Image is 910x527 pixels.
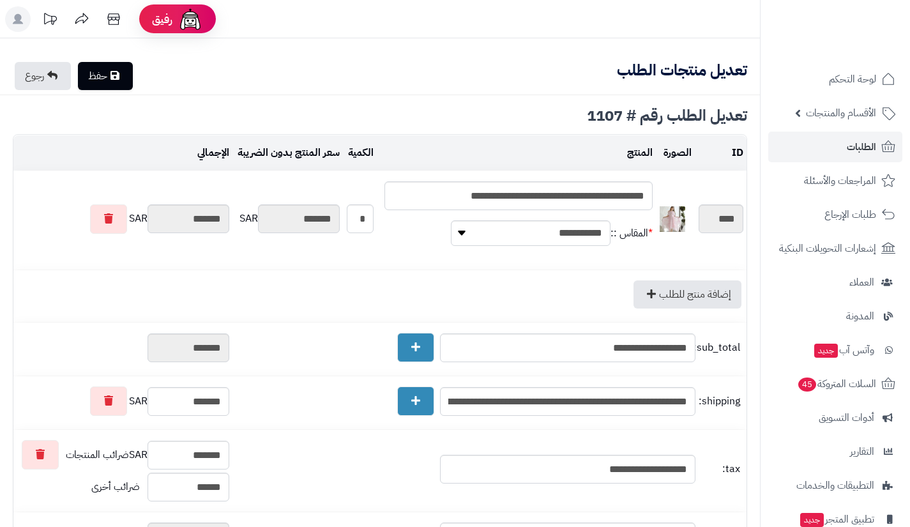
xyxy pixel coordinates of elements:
a: وآتس آبجديد [768,335,902,365]
a: لوحة التحكم [768,64,902,95]
span: المدونة [846,307,874,325]
span: السلات المتروكة [797,375,876,393]
td: الإجمالي [13,135,232,171]
td: المنتج [377,135,656,171]
td: ID [695,135,747,171]
div: SAR [236,204,340,233]
img: 1739126208-IMG_7324-40x40.jpeg [660,206,685,232]
span: tax: [699,462,740,477]
a: السلات المتروكة45 [768,369,902,399]
span: الطلبات [847,138,876,156]
a: رجوع [15,62,71,90]
td: الكمية [343,135,377,171]
a: التطبيقات والخدمات [768,470,902,501]
a: العملاء [768,267,902,298]
td: المقاس :: [610,210,653,256]
span: المراجعات والأسئلة [804,172,876,190]
a: إشعارات التحويلات البنكية [768,233,902,264]
img: logo-2.png [823,36,898,63]
div: SAR [17,386,229,416]
span: طلبات الإرجاع [824,206,876,224]
div: SAR [17,204,229,234]
span: جديد [814,344,838,358]
a: الطلبات [768,132,902,162]
span: العملاء [849,273,874,291]
b: تعديل منتجات الطلب [617,59,747,82]
span: shipping: [699,394,740,409]
span: إشعارات التحويلات البنكية [779,240,876,257]
img: ai-face.png [178,6,203,32]
div: SAR [17,440,229,470]
a: طلبات الإرجاع [768,199,902,230]
td: الصورة [656,135,695,171]
div: تعديل الطلب رقم # 1107 [13,108,747,123]
span: التقارير [850,443,874,461]
span: التطبيقات والخدمات [796,477,874,494]
a: أدوات التسويق [768,402,902,433]
span: ضرائب أخرى [91,479,140,494]
a: حفظ [78,62,133,90]
span: ضرائب المنتجات [66,448,129,462]
span: رفيق [152,11,172,27]
a: إضافة منتج للطلب [633,280,741,309]
span: 45 [798,378,816,392]
span: sub_total: [699,340,740,355]
span: جديد [800,513,824,527]
a: تحديثات المنصة [34,6,66,35]
a: التقارير [768,436,902,467]
td: سعر المنتج بدون الضريبة [232,135,343,171]
span: الأقسام والمنتجات [806,104,876,122]
span: لوحة التحكم [829,70,876,88]
span: أدوات التسويق [819,409,874,427]
a: المراجعات والأسئلة [768,165,902,196]
span: وآتس آب [813,341,874,359]
a: المدونة [768,301,902,332]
